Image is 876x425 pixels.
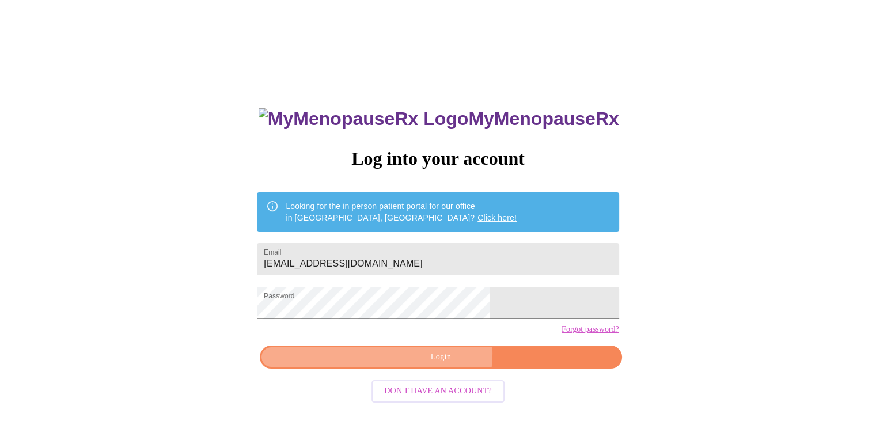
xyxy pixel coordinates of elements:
[369,385,507,395] a: Don't have an account?
[257,148,619,169] h3: Log into your account
[259,108,468,130] img: MyMenopauseRx Logo
[259,108,619,130] h3: MyMenopauseRx
[286,196,517,228] div: Looking for the in person patient portal for our office in [GEOGRAPHIC_DATA], [GEOGRAPHIC_DATA]?
[273,350,608,365] span: Login
[477,213,517,222] a: Click here!
[260,346,621,369] button: Login
[371,380,505,403] button: Don't have an account?
[384,384,492,399] span: Don't have an account?
[562,325,619,334] a: Forgot password?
